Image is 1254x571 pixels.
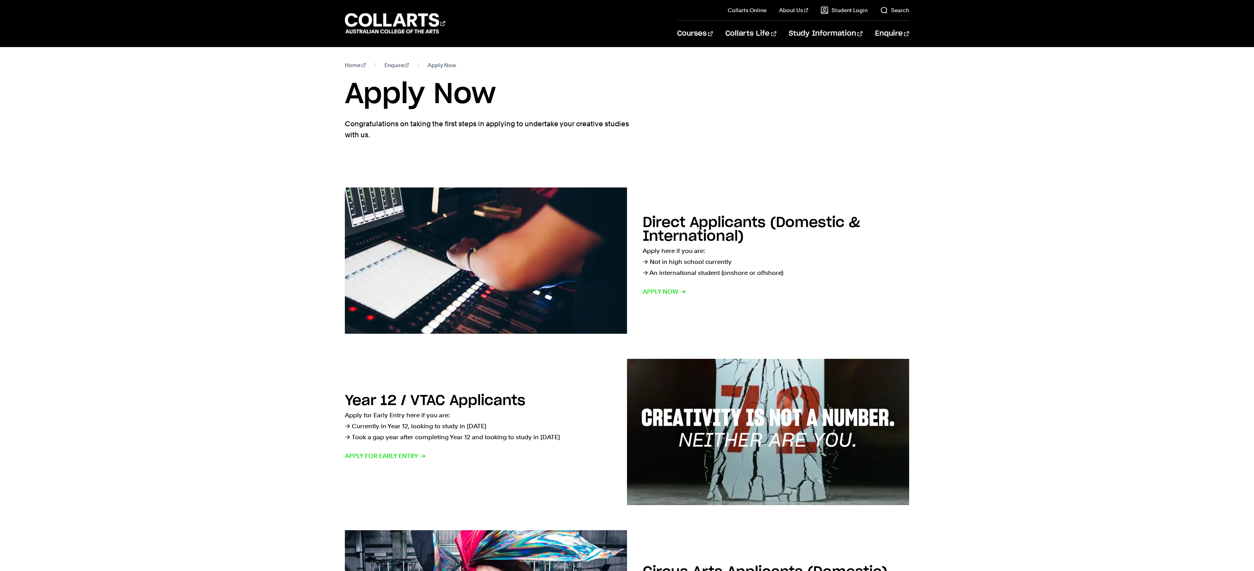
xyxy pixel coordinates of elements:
a: Home [345,60,366,71]
a: Student Login [821,6,868,14]
h2: Direct Applicants (Domestic & International) [643,216,860,244]
p: Apply for Early Entry here if you are: → Currently in Year 12, looking to study in [DATE] → Took ... [345,410,611,443]
h1: Apply Now [345,77,909,112]
div: Go to homepage [345,12,445,35]
a: Direct Applicants (Domestic & International) Apply here if you are:→ Not in high school currently... [345,187,909,334]
p: Apply here if you are: → Not in high school currently → An international student (onshore or offs... [643,245,909,278]
a: About Us [779,6,808,14]
h2: Year 12 / VTAC Applicants [345,394,526,408]
a: Search [880,6,909,14]
a: Collarts Life [725,21,776,47]
a: Year 12 / VTAC Applicants Apply for Early Entry here if you are:→ Currently in Year 12, looking t... [345,359,909,505]
span: Apply now [643,286,686,297]
a: Enquire [384,60,409,71]
span: Apply for Early Entry [345,451,426,462]
p: Congratulations on taking the first steps in applying to undertake your creative studies with us. [345,118,631,140]
a: Enquire [875,21,909,47]
a: Collarts Online [728,6,767,14]
a: Study Information [789,21,863,47]
a: Courses [677,21,713,47]
span: Apply Now [428,60,456,71]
